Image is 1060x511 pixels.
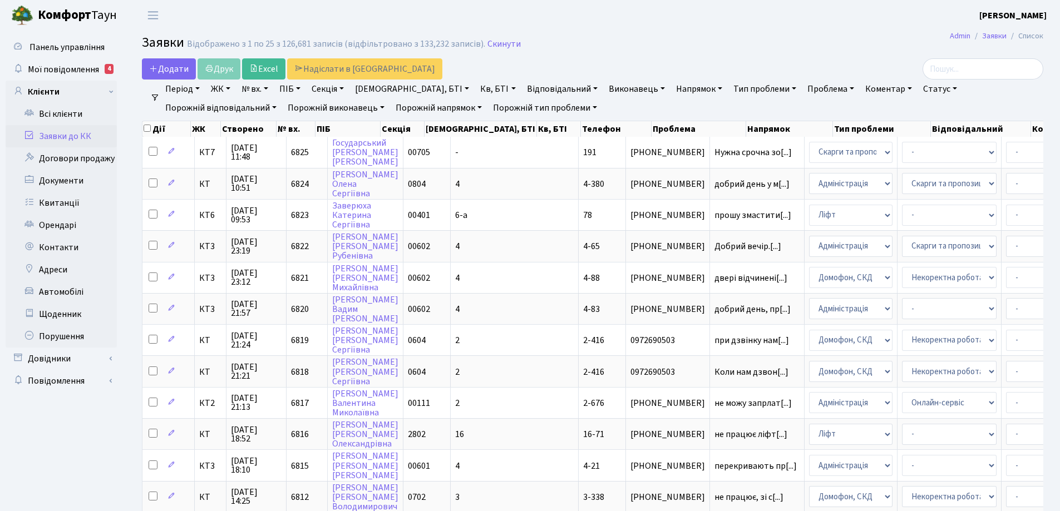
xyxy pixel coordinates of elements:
a: Excel [242,58,285,80]
span: 00401 [408,209,430,221]
span: 4-88 [583,272,600,284]
th: Створено [221,121,277,137]
a: [PERSON_NAME]ВалентинаМиколаївна [332,388,398,419]
a: Статус [919,80,962,98]
nav: breadcrumb [933,24,1060,48]
a: Напрямок [672,80,727,98]
span: 00602 [408,303,430,315]
span: 6818 [291,366,309,378]
a: Відповідальний [522,80,602,98]
a: Проблема [803,80,859,98]
span: КТ [199,180,221,188]
a: Адреси [6,259,117,281]
span: 2802 [408,428,426,440]
th: Тип проблеми [833,121,931,137]
span: [DATE] 21:21 [231,363,282,380]
span: 2-416 [583,366,604,378]
span: 6824 [291,178,309,190]
span: 00705 [408,146,430,158]
span: [PHONE_NUMBER] [630,399,705,408]
a: [PERSON_NAME]ОленаСергіївна [332,168,398,200]
span: 16 [455,428,464,440]
span: двері відчинені[...] [714,272,787,284]
a: [PERSON_NAME][PERSON_NAME]Сергіївна [332,325,398,356]
span: КТ3 [199,305,221,314]
th: [DEMOGRAPHIC_DATA], БТІ [425,121,537,137]
a: Документи [6,170,117,192]
span: добрий день, пр[...] [714,303,791,315]
button: Переключити навігацію [139,6,167,24]
span: не працює, зі с[...] [714,491,783,503]
span: 2-416 [583,334,604,346]
a: Додати [142,58,196,80]
span: [DATE] 23:19 [231,237,282,255]
span: 6812 [291,491,309,503]
a: Мої повідомлення4 [6,58,117,81]
span: 6820 [291,303,309,315]
a: Порожній виконавець [283,98,389,117]
a: Період [161,80,204,98]
span: 2 [455,366,460,378]
span: [PHONE_NUMBER] [630,430,705,439]
span: [PHONE_NUMBER] [630,148,705,157]
a: Кв, БТІ [476,80,520,98]
span: [DATE] 11:48 [231,143,282,161]
a: Договори продажу [6,147,117,170]
span: 4-21 [583,460,600,472]
th: Напрямок [746,121,832,137]
span: 3 [455,491,460,503]
span: 6819 [291,334,309,346]
a: Орендарі [6,214,117,236]
span: 2 [455,397,460,409]
a: Квитанції [6,192,117,214]
span: 0972690503 [630,336,705,345]
span: КТ2 [199,399,221,408]
span: 4 [455,303,460,315]
span: 6822 [291,240,309,252]
span: КТ3 [199,274,221,282]
a: Порожній відповідальний [161,98,281,117]
span: 4-65 [583,240,600,252]
span: [DATE] 10:51 [231,175,282,192]
span: 4 [455,460,460,472]
span: прошу змастити[...] [714,209,791,221]
span: КТ6 [199,211,221,220]
span: при дзвінку нам[...] [714,334,789,346]
span: Нужна срочна зо[...] [714,146,792,158]
span: 4-380 [583,178,604,190]
span: 00602 [408,272,430,284]
a: [PERSON_NAME][PERSON_NAME][PERSON_NAME] [332,450,398,482]
span: 0604 [408,366,426,378]
span: КТ [199,336,221,345]
span: 6-а [455,209,467,221]
th: ПІБ [315,121,381,137]
b: [PERSON_NAME] [979,9,1047,22]
th: Відповідальний [931,121,1031,137]
span: [DATE] 23:12 [231,269,282,286]
span: 0804 [408,178,426,190]
a: [PERSON_NAME][PERSON_NAME]Олександрівна [332,419,398,450]
a: Скинути [487,39,521,49]
a: Заявки до КК [6,125,117,147]
span: [PHONE_NUMBER] [630,242,705,251]
span: [DATE] 14:25 [231,488,282,505]
a: Панель управління [6,36,117,58]
span: [DATE] 21:13 [231,394,282,411]
span: 78 [583,209,592,221]
img: logo.png [11,4,33,27]
a: [PERSON_NAME][PERSON_NAME]Сергіївна [332,356,398,388]
span: Панель управління [29,41,105,53]
span: Мої повідомлення [28,63,99,76]
a: Порожній тип проблеми [489,98,602,117]
li: Список [1007,30,1043,42]
span: не працює ліфт[...] [714,428,787,440]
span: 4-83 [583,303,600,315]
span: перекривають пр[...] [714,460,797,472]
span: [DATE] 18:10 [231,457,282,474]
th: № вх. [277,121,315,137]
span: КТ7 [199,148,221,157]
span: 6816 [291,428,309,440]
a: Секція [307,80,348,98]
span: 0702 [408,491,426,503]
span: Додати [149,63,189,75]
